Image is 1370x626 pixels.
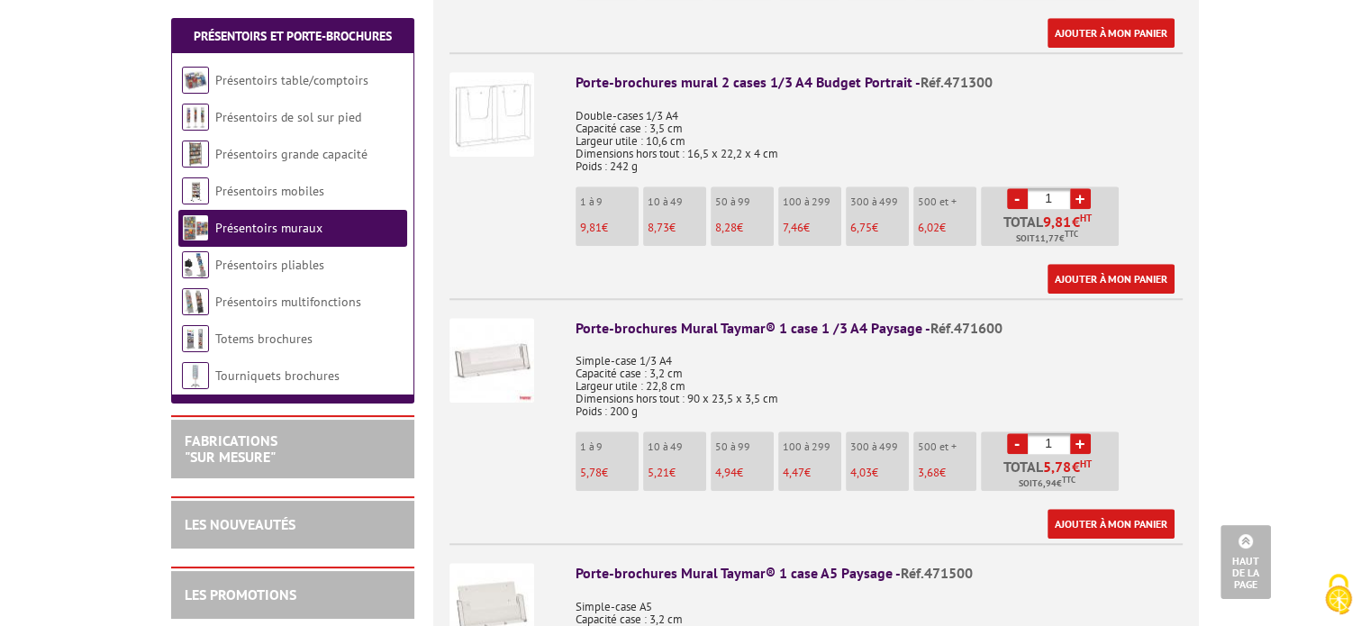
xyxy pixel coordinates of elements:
[449,318,534,403] img: Porte-brochures Mural Taymar® 1 case 1 /3 A4 Paysage
[182,362,209,389] img: Tourniquets brochures
[715,440,774,453] p: 50 à 99
[715,220,737,235] span: 8,28
[576,97,1183,173] p: Double-cases 1/3 A4 Capacité case : 3,5 cm Largeur utile : 10,6 cm Dimensions hors tout : 16,5 x ...
[1220,525,1271,599] a: Haut de la page
[185,585,296,603] a: LES PROMOTIONS
[918,440,976,453] p: 500 et +
[1038,476,1057,491] span: 6,94
[580,195,639,208] p: 1 à 9
[1316,572,1361,617] img: Cookies (fenêtre modale)
[783,195,841,208] p: 100 à 299
[1080,458,1092,470] sup: HT
[901,564,973,582] span: Réf.471500
[185,431,277,466] a: FABRICATIONS"Sur Mesure"
[182,251,209,278] img: Présentoirs pliables
[783,440,841,453] p: 100 à 299
[580,440,639,453] p: 1 à 9
[715,222,774,234] p: €
[1070,433,1091,454] a: +
[985,214,1119,246] p: Total
[449,72,534,157] img: Porte-brochures mural 2 cases 1/3 A4 Budget Portrait
[850,222,909,234] p: €
[1048,18,1175,48] a: Ajouter à mon panier
[1070,188,1091,209] a: +
[921,73,993,91] span: Réf.471300
[783,465,804,480] span: 4,47
[182,104,209,131] img: Présentoirs de sol sur pied
[850,195,909,208] p: 300 à 499
[918,220,939,235] span: 6,02
[715,467,774,479] p: €
[930,319,1003,337] span: Réf.471600
[1065,229,1078,239] sup: TTC
[182,177,209,204] img: Présentoirs mobiles
[580,467,639,479] p: €
[215,367,340,384] a: Tourniquets brochures
[580,222,639,234] p: €
[215,72,368,88] a: Présentoirs table/comptoirs
[648,222,706,234] p: €
[1007,433,1028,454] a: -
[580,220,602,235] span: 9,81
[1043,214,1072,229] span: 9,81
[1043,459,1072,474] span: 5,78
[783,467,841,479] p: €
[850,440,909,453] p: 300 à 499
[194,28,392,44] a: Présentoirs et Porte-brochures
[715,195,774,208] p: 50 à 99
[215,294,361,310] a: Présentoirs multifonctions
[648,467,706,479] p: €
[215,331,313,347] a: Totems brochures
[1080,212,1092,224] sup: HT
[648,440,706,453] p: 10 à 49
[576,318,1183,339] div: Porte-brochures Mural Taymar® 1 case 1 /3 A4 Paysage -
[648,195,706,208] p: 10 à 49
[918,467,976,479] p: €
[576,342,1183,418] p: Simple-case 1/3 A4 Capacité case : 3,2 cm Largeur utile : 22,8 cm Dimensions hors tout : 90 x 23,...
[215,146,367,162] a: Présentoirs grande capacité
[1048,509,1175,539] a: Ajouter à mon panier
[1048,264,1175,294] a: Ajouter à mon panier
[182,288,209,315] img: Présentoirs multifonctions
[918,222,976,234] p: €
[783,220,803,235] span: 7,46
[783,222,841,234] p: €
[182,141,209,168] img: Présentoirs grande capacité
[576,563,1183,584] div: Porte-brochures Mural Taymar® 1 case A5 Paysage -
[1019,476,1075,491] span: Soit €
[1072,214,1080,229] span: €
[215,109,361,125] a: Présentoirs de sol sur pied
[215,220,322,236] a: Présentoirs muraux
[182,67,209,94] img: Présentoirs table/comptoirs
[185,515,295,533] a: LES NOUVEAUTÉS
[648,465,669,480] span: 5,21
[985,459,1119,491] p: Total
[850,467,909,479] p: €
[1307,565,1370,626] button: Cookies (fenêtre modale)
[648,220,669,235] span: 8,73
[918,195,976,208] p: 500 et +
[918,465,939,480] span: 3,68
[182,214,209,241] img: Présentoirs muraux
[182,325,209,352] img: Totems brochures
[715,465,737,480] span: 4,94
[1072,459,1080,474] span: €
[576,72,1183,93] div: Porte-brochures mural 2 cases 1/3 A4 Budget Portrait -
[580,465,602,480] span: 5,78
[1007,188,1028,209] a: -
[850,465,872,480] span: 4,03
[1016,231,1078,246] span: Soit €
[850,220,872,235] span: 6,75
[1035,231,1059,246] span: 11,77
[1062,475,1075,485] sup: TTC
[215,183,324,199] a: Présentoirs mobiles
[215,257,324,273] a: Présentoirs pliables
